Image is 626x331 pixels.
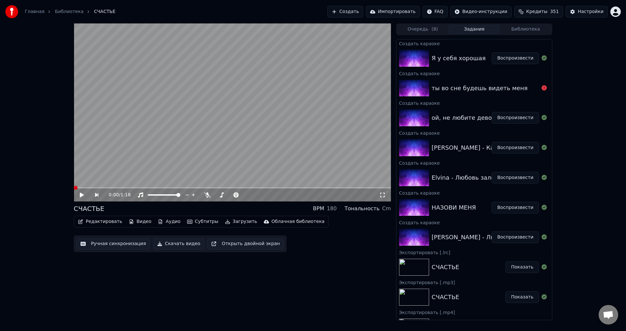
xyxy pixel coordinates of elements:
[396,39,552,47] div: Создать караоке
[396,69,552,77] div: Создать караоке
[578,8,604,15] div: Настройки
[185,217,221,226] button: Субтитры
[432,233,535,242] div: [PERSON_NAME] - Любите жизнь1
[431,26,438,33] span: ( 8 )
[432,293,459,302] div: СЧАСТЬЕ
[109,192,124,198] div: /
[109,192,119,198] span: 0:00
[327,6,363,18] button: Создать
[505,261,539,273] button: Показать
[396,99,552,107] div: Создать караоке
[207,238,284,250] button: Открыть двойной экран
[155,217,183,226] button: Аудио
[492,112,539,124] button: Воспроизвести
[25,8,115,15] nav: breadcrumb
[492,52,539,64] button: Воспроизвести
[396,248,552,256] div: Экспортировать [.lrc]
[396,189,552,197] div: Создать караоке
[55,8,83,15] a: Библиотека
[75,217,125,226] button: Редактировать
[94,8,115,15] span: СЧАСТЬЕ
[450,6,512,18] button: Видео-инструкции
[432,54,486,63] div: Я у себя хорошая
[313,205,324,213] div: BPM
[396,159,552,167] div: Создать караоке
[492,142,539,154] button: Воспроизвести
[396,308,552,316] div: Экспортировать [.mp4]
[514,6,563,18] button: Кредиты351
[396,129,552,137] div: Создать караоке
[272,218,325,225] div: Облачная библиотека
[5,5,18,18] img: youka
[492,202,539,214] button: Воспроизвести
[492,172,539,184] button: Воспроизвести
[432,84,528,93] div: ты во сне будешь видеть меня
[423,6,448,18] button: FAQ
[120,192,130,198] span: 1:18
[396,218,552,226] div: Создать караоке
[449,25,500,34] button: Задания
[126,217,154,226] button: Видео
[432,263,459,272] div: СЧАСТЬЕ
[432,113,534,122] div: ой, не любите девочки красивых
[432,203,476,212] div: НАЗОВИ МЕНЯ
[153,238,205,250] button: Скачать видео
[566,6,608,18] button: Настройки
[327,205,337,213] div: 180
[76,238,150,250] button: Ручная синхронизация
[526,8,547,15] span: Кредиты
[397,25,449,34] button: Очередь
[382,205,391,213] div: Cm
[550,8,559,15] span: 351
[492,231,539,243] button: Воспроизвести
[366,6,420,18] button: Импортировать
[25,8,44,15] a: Главная
[222,217,260,226] button: Загрузить
[500,25,551,34] button: Библиотека
[74,204,104,213] div: СЧАСТЬЕ
[505,291,539,303] button: Показать
[345,205,380,213] div: Тональность
[432,143,508,152] div: [PERSON_NAME] - Каблук
[396,278,552,286] div: Экспортировать [.mp3]
[599,305,618,324] div: Открытый чат
[432,173,523,182] div: Elvina - Любовь залечит раны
